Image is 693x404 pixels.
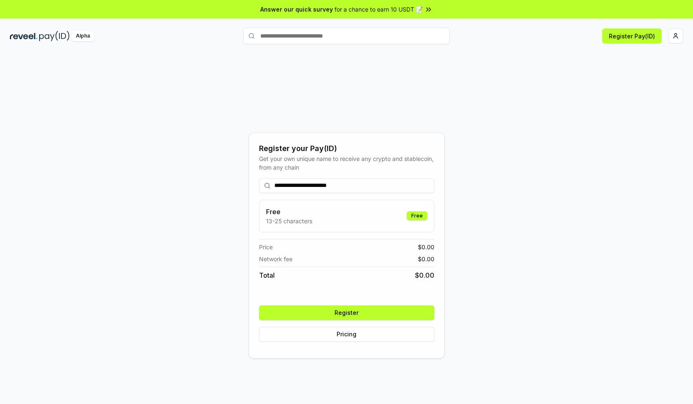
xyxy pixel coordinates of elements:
span: $ 0.00 [415,270,434,280]
span: Network fee [259,255,292,263]
button: Register [259,305,434,320]
span: Total [259,270,275,280]
div: Free [407,211,427,220]
div: Get your own unique name to receive any crypto and stablecoin, from any chain [259,154,434,172]
div: Alpha [71,31,94,41]
span: $ 0.00 [418,243,434,251]
h3: Free [266,207,312,217]
button: Pricing [259,327,434,342]
button: Register Pay(ID) [602,28,662,43]
p: 13-25 characters [266,217,312,225]
img: pay_id [39,31,70,41]
span: Answer our quick survey [260,5,333,14]
img: reveel_dark [10,31,38,41]
span: $ 0.00 [418,255,434,263]
span: for a chance to earn 10 USDT 📝 [335,5,423,14]
div: Register your Pay(ID) [259,143,434,154]
span: Price [259,243,273,251]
